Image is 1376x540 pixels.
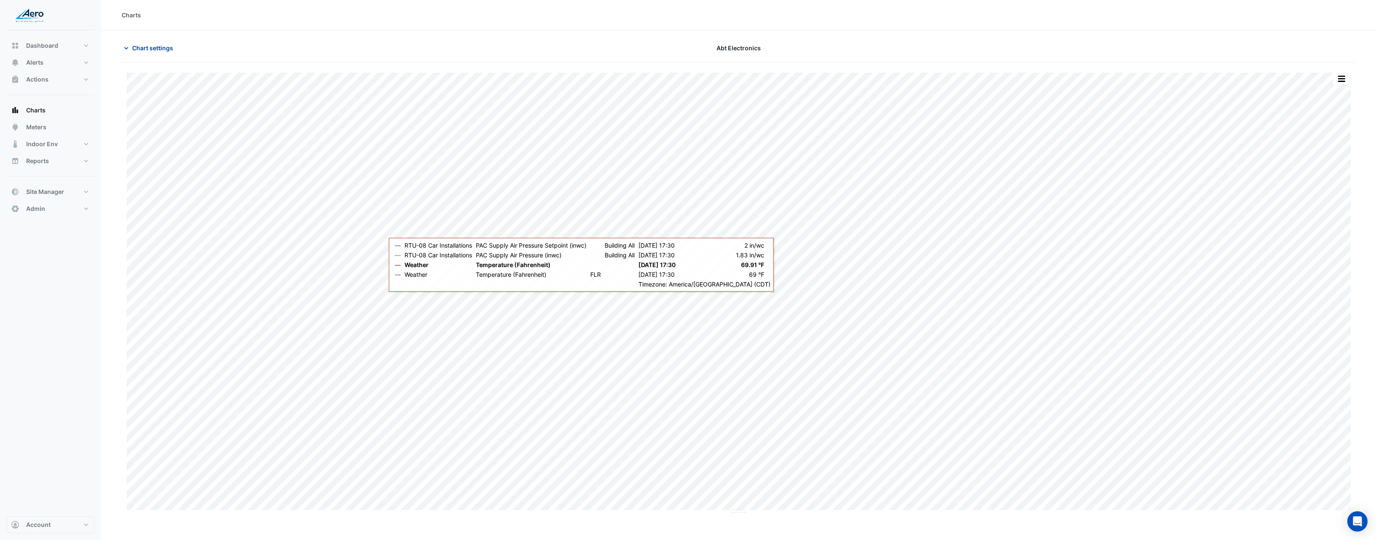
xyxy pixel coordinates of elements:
button: Charts [7,102,95,119]
app-icon: Alerts [11,58,19,67]
span: Indoor Env [26,140,58,148]
button: Admin [7,200,95,217]
span: Meters [26,123,46,131]
div: Open Intercom Messenger [1347,511,1368,532]
span: Abt Electronics [716,44,761,52]
button: Site Manager [7,183,95,200]
button: More Options [1333,74,1350,84]
button: Actions [7,71,95,88]
button: Meters [7,119,95,136]
div: Charts [122,11,141,19]
span: Site Manager [26,188,64,196]
span: Charts [26,106,46,115]
span: Admin [26,205,45,213]
app-icon: Charts [11,106,19,115]
span: Alerts [26,58,43,67]
app-icon: Site Manager [11,188,19,196]
app-icon: Actions [11,75,19,84]
span: Dashboard [26,41,58,50]
app-icon: Indoor Env [11,140,19,148]
span: Actions [26,75,49,84]
app-icon: Admin [11,205,19,213]
app-icon: Dashboard [11,41,19,50]
span: Reports [26,157,49,165]
app-icon: Reports [11,157,19,165]
button: Reports [7,153,95,169]
button: Account [7,516,95,533]
app-icon: Meters [11,123,19,131]
button: Indoor Env [7,136,95,153]
span: Chart settings [132,44,173,52]
img: Company Logo [10,7,48,24]
button: Alerts [7,54,95,71]
button: Dashboard [7,37,95,54]
span: Account [26,521,51,529]
button: Chart settings [122,41,179,55]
